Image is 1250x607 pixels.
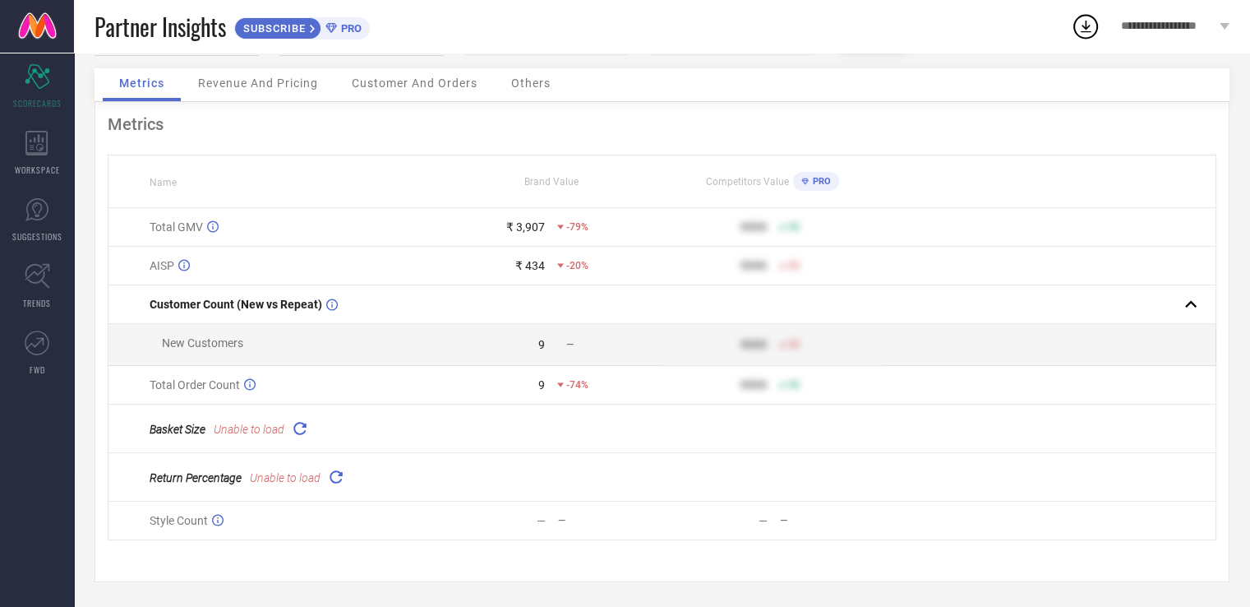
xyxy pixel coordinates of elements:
[511,76,551,90] span: Others
[538,338,545,351] div: 9
[288,417,311,440] div: Reload "Basket Size "
[150,423,205,436] span: Basket Size
[788,379,800,391] span: 50
[566,260,588,271] span: -20%
[788,221,800,233] span: 50
[809,176,831,187] span: PRO
[214,423,284,436] span: Unable to load
[780,515,883,526] div: —
[250,471,321,484] span: Unable to load
[150,378,240,392] span: Total Order Count
[538,378,545,392] div: 9
[1071,12,1100,41] div: Open download list
[198,76,318,90] span: Revenue And Pricing
[788,260,800,271] span: 50
[108,114,1216,134] div: Metrics
[15,164,60,176] span: WORKSPACE
[515,259,545,272] div: ₹ 434
[566,221,588,233] span: -79%
[759,514,768,527] div: —
[740,259,767,272] div: 9999
[150,177,177,188] span: Name
[506,220,545,234] div: ₹ 3,907
[12,230,62,243] span: SUGGESTIONS
[150,298,322,311] span: Customer Count (New vs Repeat)
[524,176,579,188] span: Brand Value
[740,338,767,351] div: 9999
[30,364,45,376] span: FWD
[558,515,661,526] div: —
[162,336,243,350] span: New Customers
[325,466,348,489] div: Reload "Return Percentage "
[150,220,203,234] span: Total GMV
[740,220,767,234] div: 9999
[234,13,370,39] a: SUBSCRIBEPRO
[337,22,362,35] span: PRO
[566,339,574,350] span: —
[788,339,800,350] span: 50
[352,76,477,90] span: Customer And Orders
[150,471,242,484] span: Return Percentage
[706,176,789,188] span: Competitors Value
[119,76,164,90] span: Metrics
[150,259,174,272] span: AISP
[23,297,51,309] span: TRENDS
[566,379,588,391] span: -74%
[150,514,208,527] span: Style Count
[740,378,767,392] div: 9999
[537,514,546,527] div: —
[95,10,226,44] span: Partner Insights
[13,97,62,109] span: SCORECARDS
[235,22,310,35] span: SUBSCRIBE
